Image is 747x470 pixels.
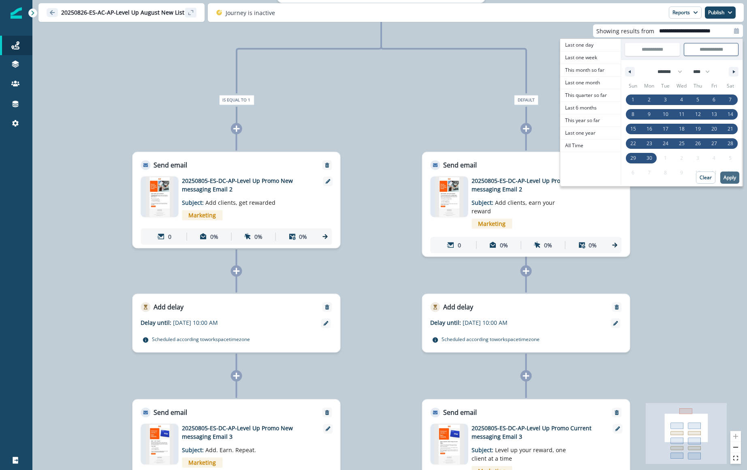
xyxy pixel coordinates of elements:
[560,39,621,51] span: Last one day
[210,232,218,241] p: 0%
[443,160,477,170] p: Send email
[657,107,674,122] button: 10
[560,52,621,64] button: Last one week
[722,92,738,107] button: 7
[472,424,601,441] p: 20250805-ES-DC-AP-Level Up Promo Current messaging Email 3
[560,77,621,89] button: Last one month
[560,64,621,77] button: This month so far
[435,176,463,217] img: email asset unavailable
[679,107,685,122] span: 11
[696,172,715,184] button: Clear
[711,122,717,136] span: 20
[706,107,722,122] button: 13
[679,122,685,136] span: 18
[669,6,702,19] button: Reports
[589,241,597,249] p: 0%
[641,122,657,136] button: 16
[722,136,738,151] button: 28
[560,139,621,152] button: All Time
[463,318,564,327] p: [DATE] 10:00 AM
[226,9,275,17] p: Journey is inactive
[560,89,621,101] span: This quarter so far
[630,136,636,151] span: 22
[320,410,333,415] button: Remove
[625,107,641,122] button: 8
[674,122,690,136] button: 18
[472,199,555,215] span: Add clients, earn your reward
[154,160,187,170] p: Send email
[690,136,706,151] button: 26
[610,304,623,310] button: Remove
[514,95,538,105] span: Default
[706,122,722,136] button: 20
[472,441,573,463] p: Subject:
[625,136,641,151] button: 22
[690,122,706,136] button: 19
[219,95,254,105] span: is equal to 1
[641,79,657,92] span: Mon
[690,79,706,92] span: Thu
[182,176,312,193] p: 20250805-ES-DC-AP-Level Up Promo New messaging Email 2
[182,441,283,454] p: Subject:
[141,318,173,327] p: Delay until:
[472,219,512,229] span: Marketing
[711,136,717,151] span: 27
[722,79,738,92] span: Sat
[690,92,706,107] button: 5
[596,27,654,35] p: Showing results from
[680,92,683,107] span: 4
[182,193,283,207] p: Subject:
[641,92,657,107] button: 2
[422,294,630,352] div: Add delayRemoveDelay until:[DATE] 10:00 AMScheduled according toworkspacetimezone
[657,122,674,136] button: 17
[674,92,690,107] button: 4
[706,92,722,107] button: 6
[679,136,685,151] span: 25
[560,89,621,102] button: This quarter so far
[674,136,690,151] button: 25
[430,318,463,327] p: Delay until:
[159,95,314,105] div: is equal to 1
[641,107,657,122] button: 9
[730,442,741,453] button: zoom out
[630,122,636,136] span: 15
[560,102,621,114] span: Last 6 months
[663,122,668,136] span: 17
[711,107,717,122] span: 13
[674,107,690,122] button: 11
[648,92,651,107] span: 2
[706,79,722,92] span: Fri
[724,175,736,180] p: Apply
[641,151,657,165] button: 30
[641,136,657,151] button: 23
[625,122,641,136] button: 15
[182,424,312,441] p: 20250805-ES-DC-AP-Level Up Promo New messaging Email 3
[632,92,634,107] span: 1
[544,241,552,249] p: 0%
[663,136,668,151] span: 24
[647,122,652,136] span: 16
[145,176,174,217] img: email asset unavailable
[47,8,58,17] button: Go back
[729,92,732,107] span: 7
[695,107,701,122] span: 12
[730,453,741,464] button: fit view
[254,232,263,241] p: 0%
[690,107,706,122] button: 12
[185,8,196,17] button: sidebar collapse toggle
[435,424,464,464] img: email asset unavailable
[722,122,738,136] button: 21
[422,152,630,257] div: Send emailRemoveemail asset unavailable20250805-ES-DC-AP-Level Up Promo Current messaging Email 2...
[657,79,674,92] span: Tue
[458,241,461,249] p: 0
[381,4,526,93] g: Edge from 9d9bf146-f720-4b51-8b0f-ac22486aaa7d to node-edge-label39b3b9df-767d-49a4-bbe8-4cc35427...
[320,162,333,168] button: Remove
[647,151,652,165] span: 30
[728,136,733,151] span: 28
[132,294,340,352] div: Add delayRemoveDelay until:[DATE] 10:00 AMScheduled according toworkspacetimezone
[663,107,668,122] span: 10
[152,335,250,343] p: Scheduled according to workspace timezone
